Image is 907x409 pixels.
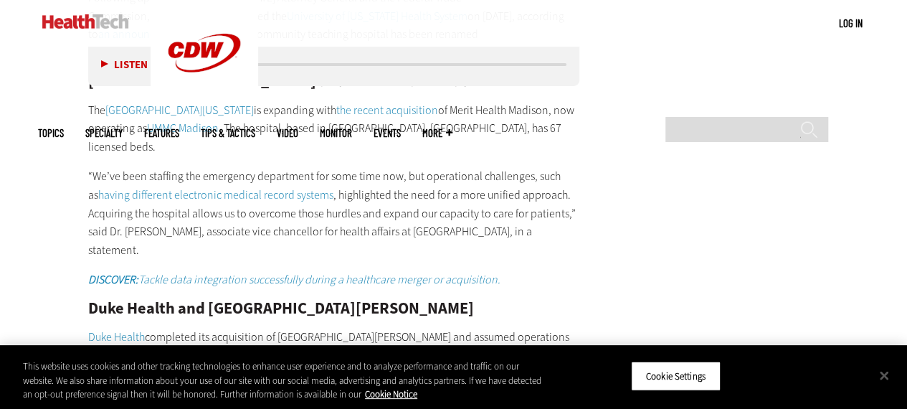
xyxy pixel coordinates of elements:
a: Events [374,128,401,138]
img: Home [42,14,129,29]
span: Specialty [85,128,123,138]
h2: Duke Health and [GEOGRAPHIC_DATA][PERSON_NAME] [88,301,580,316]
a: More information about your privacy [365,388,417,400]
strong: DISCOVER: [88,272,138,287]
a: Duke Health [88,329,145,344]
a: CDW [151,95,258,110]
a: Features [144,128,179,138]
button: Close [868,359,900,391]
p: completed its acquisition of [GEOGRAPHIC_DATA][PERSON_NAME] and assumed operations on [DATE]. The... [88,328,580,383]
div: This website uses cookies and other tracking technologies to enhance user experience and to analy... [23,359,544,402]
div: User menu [839,16,863,31]
button: Cookie Settings [631,361,721,391]
a: Log in [839,17,863,29]
span: Topics [38,128,64,138]
a: having different electronic medical record systems [98,187,333,202]
span: More [422,128,452,138]
a: MonITor [320,128,352,138]
a: Tips & Tactics [201,128,255,138]
a: DISCOVER:Tackle data integration successfully during a healthcare merger or acquisition. [88,272,500,287]
p: “We’ve been staffing the emergency department for some time now, but operational challenges, such... [88,167,580,259]
em: Tackle data integration successfully during a healthcare merger or acquisition. [88,272,500,287]
a: Video [277,128,298,138]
